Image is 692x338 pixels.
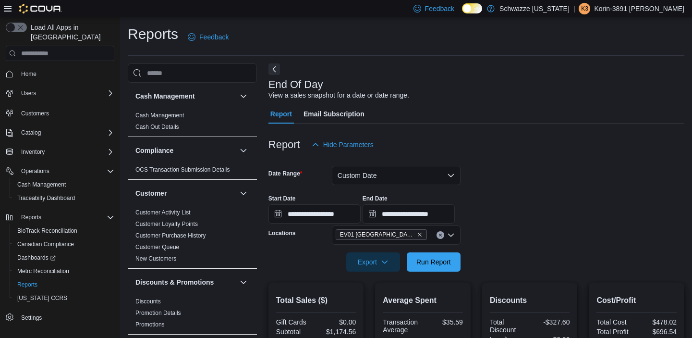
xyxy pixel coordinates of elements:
[199,32,229,42] span: Feedback
[135,277,214,287] h3: Discounts & Promotions
[268,229,296,237] label: Locations
[10,238,118,251] button: Canadian Compliance
[128,25,178,44] h1: Reports
[135,91,195,101] h3: Cash Management
[596,295,677,306] h2: Cost/Profit
[21,213,41,221] span: Reports
[128,110,257,137] div: Cash Management
[10,224,118,238] button: BioTrack Reconciliation
[346,252,400,272] button: Export
[499,3,570,14] p: Schwazze [US_STATE]
[13,238,114,250] span: Canadian Compliance
[490,295,570,306] h2: Discounts
[490,318,528,334] div: Total Discount
[135,166,230,174] span: OCS Transaction Submission Details
[238,145,249,156] button: Compliance
[184,27,232,47] a: Feedback
[318,328,356,336] div: $1,174.56
[135,146,236,155] button: Compliance
[13,225,114,237] span: BioTrack Reconciliation
[135,321,165,328] a: Promotions
[13,179,70,190] a: Cash Management
[135,298,161,305] a: Discounts
[2,106,118,120] button: Customers
[21,167,49,175] span: Operations
[318,318,356,326] div: $0.00
[17,240,74,248] span: Canadian Compliance
[17,68,114,80] span: Home
[17,88,114,99] span: Users
[21,89,36,97] span: Users
[135,209,191,216] a: Customer Activity List
[135,298,161,305] span: Discounts
[340,230,415,239] span: EV01 [GEOGRAPHIC_DATA]
[10,291,118,305] button: [US_STATE] CCRS
[17,254,56,262] span: Dashboards
[17,165,114,177] span: Operations
[268,195,296,202] label: Start Date
[639,328,677,336] div: $696.54
[13,179,114,190] span: Cash Management
[17,181,66,188] span: Cash Management
[363,195,388,202] label: End Date
[128,296,257,334] div: Discounts & Promotions
[17,194,75,202] span: Traceabilty Dashboard
[13,279,41,290] a: Reports
[276,318,314,326] div: Gift Cards
[639,318,677,326] div: $478.02
[10,191,118,205] button: Traceabilty Dashboard
[425,4,454,13] span: Feedback
[383,318,421,334] div: Transaction Average
[17,212,45,223] button: Reports
[579,3,590,14] div: Korin-3891 Hobday
[135,244,179,250] a: Customer Queue
[135,309,181,317] span: Promotion Details
[2,87,118,100] button: Users
[308,135,377,154] button: Hide Parameters
[10,178,118,191] button: Cash Management
[268,90,409,100] div: View a sales snapshot for a date or date range.
[13,225,81,237] a: BioTrack Reconciliation
[268,170,303,177] label: Date Range
[332,166,461,185] button: Custom Date
[437,231,444,239] button: Clear input
[135,91,236,101] button: Cash Management
[2,164,118,178] button: Operations
[135,277,236,287] button: Discounts & Promotions
[352,252,394,272] span: Export
[2,67,118,81] button: Home
[135,255,176,262] a: New Customers
[135,112,184,119] a: Cash Management
[13,279,114,290] span: Reports
[17,212,114,223] span: Reports
[594,3,684,14] p: Korin-3891 [PERSON_NAME]
[13,265,114,277] span: Metrc Reconciliation
[13,252,60,263] a: Dashboards
[238,276,249,288] button: Discounts & Promotions
[21,129,41,137] span: Catalog
[21,70,36,78] span: Home
[323,140,374,150] span: Hide Parameters
[17,312,114,324] span: Settings
[17,146,49,158] button: Inventory
[128,207,257,268] div: Customer
[304,104,364,124] span: Email Subscription
[425,318,463,326] div: $35.59
[135,220,198,228] span: Customer Loyalty Points
[17,267,69,275] span: Metrc Reconciliation
[336,229,427,240] span: EV01 North Valley
[407,252,461,272] button: Run Report
[17,281,37,288] span: Reports
[13,252,114,263] span: Dashboards
[17,68,40,80] a: Home
[10,251,118,264] a: Dashboards
[2,211,118,224] button: Reports
[17,294,67,302] span: [US_STATE] CCRS
[17,127,45,138] button: Catalog
[135,124,179,130] a: Cash Out Details
[17,312,46,324] a: Settings
[13,292,71,304] a: [US_STATE] CCRS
